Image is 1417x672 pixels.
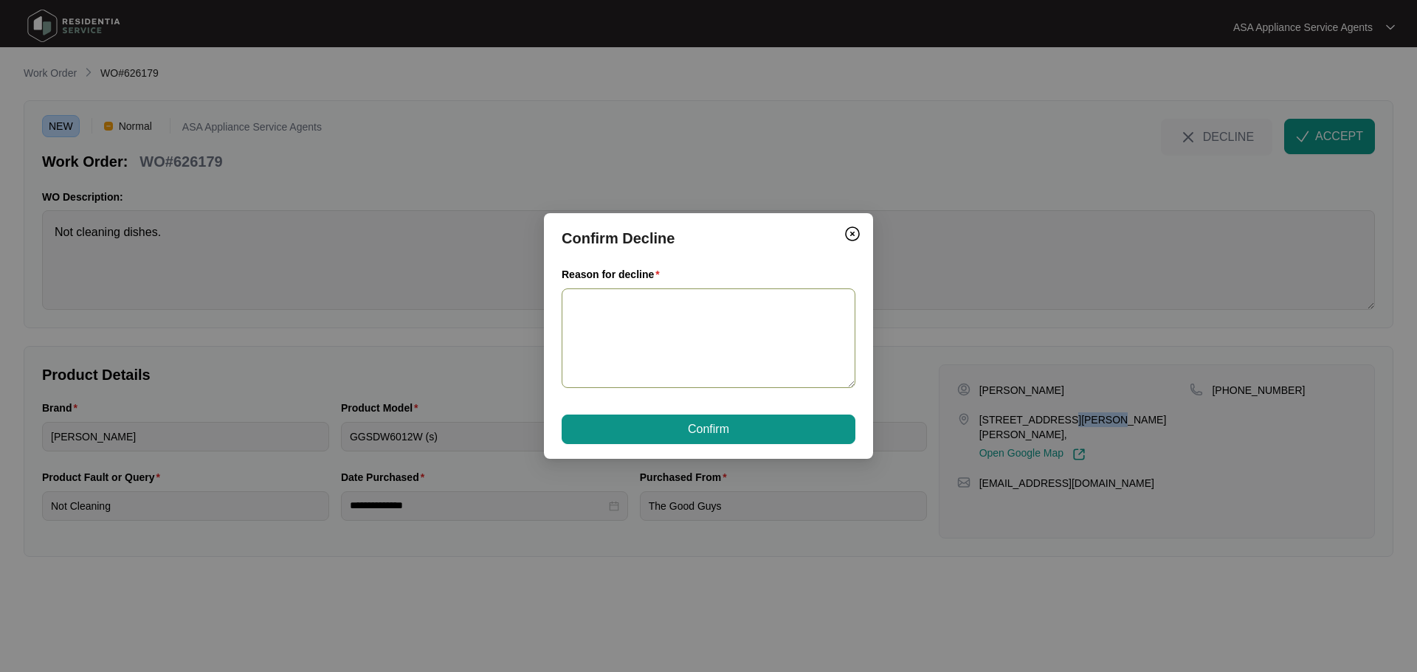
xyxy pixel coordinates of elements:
span: Confirm [688,420,729,438]
label: Reason for decline [562,267,666,282]
textarea: Reason for decline [562,288,855,388]
button: Confirm [562,415,855,444]
p: Confirm Decline [562,228,855,249]
button: Close [841,222,864,246]
img: closeCircle [844,225,861,243]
